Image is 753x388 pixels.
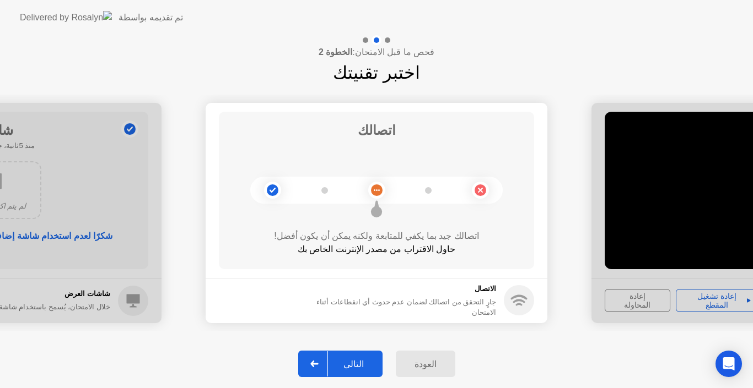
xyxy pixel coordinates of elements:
h1: اتصالك [358,121,396,140]
h4: فحص ما قبل الامتحان: [319,46,434,59]
button: العودة [396,351,455,377]
div: التالي [328,359,379,369]
button: التالي [298,351,383,377]
div: اتصالك جيد بما يكفي للمتابعة ولكنه يمكن أن يكون أفضل! [219,229,534,243]
div: جارٍ التحقق من اتصالك لضمان عدم حدوث أي انقطاعات أثناء الامتحان [310,297,496,318]
div: تم تقديمه بواسطة [119,11,183,24]
h1: اختبر تقنيتك [333,59,420,86]
h5: الاتصال [310,283,496,294]
div: العودة [399,359,452,369]
img: Delivered by Rosalyn [20,11,112,24]
div: Open Intercom Messenger [716,351,742,377]
div: حاول الاقتراب من مصدر الإنترنت الخاص بك [219,243,534,256]
b: الخطوة 2 [319,47,352,57]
